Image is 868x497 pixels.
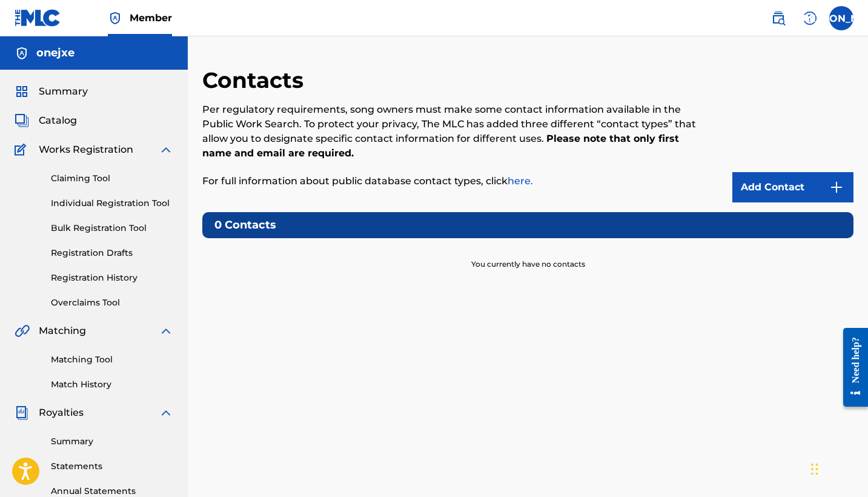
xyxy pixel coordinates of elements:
a: Add Contact [732,172,853,202]
img: MLC Logo [15,9,61,27]
a: Statements [51,460,173,473]
img: Matching [15,324,30,338]
a: here. [508,175,533,187]
h5: onejxe [36,46,75,60]
img: Accounts [15,46,29,61]
span: Royalties [39,405,84,420]
h5: 0 Contacts [202,212,853,238]
p: Per regulatory requirements, song owners must make some contact information available in the Publ... [202,102,704,161]
a: Overclaims Tool [51,296,173,309]
a: Registration Drafts [51,247,173,259]
img: expand [159,405,173,420]
img: Works Registration [15,142,30,157]
span: Summary [39,84,88,99]
span: Works Registration [39,142,133,157]
a: Public Search [766,6,790,30]
a: Summary [51,435,173,448]
img: Catalog [15,113,29,128]
iframe: Chat Widget [807,439,868,497]
a: Bulk Registration Tool [51,222,173,235]
img: expand [159,142,173,157]
span: Catalog [39,113,77,128]
iframe: Resource Center [834,318,868,418]
a: CatalogCatalog [15,113,77,128]
a: SummarySummary [15,84,88,99]
img: Summary [15,84,29,99]
a: Claiming Tool [51,172,173,185]
img: Top Rightsholder [108,11,122,25]
p: For full information about public database contact types, click [202,174,704,188]
img: 9d2ae6d4665cec9f34b9.svg [829,180,844,195]
span: Member [130,11,172,25]
a: Individual Registration Tool [51,197,173,210]
div: Help [798,6,822,30]
a: Registration History [51,272,173,284]
a: Matching Tool [51,353,173,366]
div: Drag [811,451,818,487]
h2: Contacts [202,67,310,94]
img: expand [159,324,173,338]
img: Royalties [15,405,29,420]
img: help [803,11,817,25]
div: User Menu [829,6,853,30]
img: search [771,11,786,25]
a: Match History [51,378,173,391]
p: You currently have no contacts [471,244,585,270]
span: Matching [39,324,86,338]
